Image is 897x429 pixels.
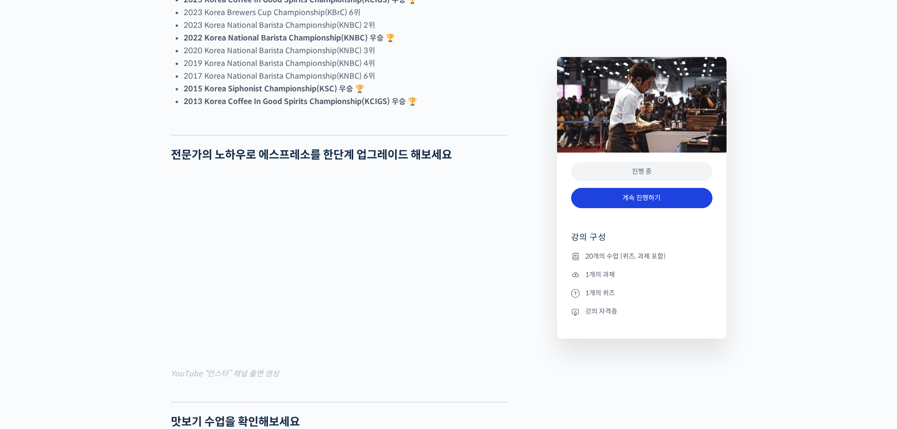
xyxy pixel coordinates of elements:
li: 2023 Korea National Barista Championship(KNBC) 2위 [184,19,507,32]
strong: 2013 Korea Coffee In Good Spirits Championship(KCIGS) 우승 🏆 [184,97,417,106]
a: 대화 [62,299,121,322]
div: 진행 중 [571,162,712,181]
strong: 전문가의 노하우로 에스프레소를 한단계 업그레이드 해보세요 [171,148,452,162]
iframe: 커피 추출에 가장 중요한 4가지 변수에 대해 알아보자. (신창호 대표 3부) [171,175,507,364]
h4: 강의 구성 [571,232,712,251]
mark: YouTube “안스타” 채널 출연 영상 [171,369,279,379]
a: 홈 [3,299,62,322]
strong: 2015 Korea Siphonist Championship(KSC) 우승 🏆 [184,84,364,94]
li: 2017 Korea National Barista Championship(KNBC) 6위 [184,70,507,82]
a: 설정 [121,299,181,322]
strong: 맛보기 수업을 확인해보세요 [171,415,300,429]
li: 2019 Korea National Barista Championship(KNBC) 4위 [184,57,507,70]
span: 대화 [86,313,97,321]
li: 2023 Korea Brewers Cup Championship(KBrC) 6위 [184,6,507,19]
li: 1개의 과제 [571,269,712,280]
li: 2020 Korea National Barista Championship(KNBC) 3위 [184,44,507,57]
li: 20개의 수업 (퀴즈, 과제 포함) [571,251,712,262]
li: 1개의 퀴즈 [571,287,712,299]
li: 강의 자격증 [571,306,712,317]
strong: 2022 Korea National Barista Championship(KNBC) 우승 🏆 [184,33,395,43]
a: 계속 진행하기 [571,188,712,208]
span: 홈 [30,313,35,320]
span: 설정 [145,313,157,320]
